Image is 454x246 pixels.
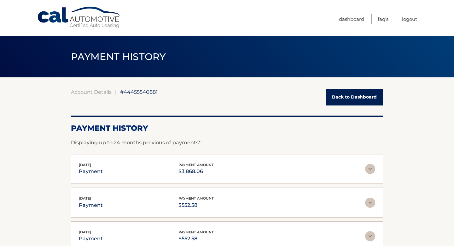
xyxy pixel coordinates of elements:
[79,163,91,167] span: [DATE]
[79,230,91,234] span: [DATE]
[365,231,375,241] img: accordion-rest.svg
[71,139,383,147] p: Displaying up to 24 months previous of payments*.
[326,89,383,105] a: Back to Dashboard
[120,89,158,95] span: #44455540881
[339,14,364,24] a: Dashboard
[115,89,117,95] span: |
[79,167,103,176] p: payment
[365,198,375,208] img: accordion-rest.svg
[178,234,214,243] p: $552.58
[365,164,375,174] img: accordion-rest.svg
[402,14,417,24] a: Logout
[71,123,383,133] h2: Payment History
[71,51,166,63] span: PAYMENT HISTORY
[178,201,214,210] p: $552.58
[79,234,103,243] p: payment
[178,196,214,201] span: payment amount
[37,6,122,29] a: Cal Automotive
[178,163,214,167] span: payment amount
[71,89,112,95] a: Account Details
[79,196,91,201] span: [DATE]
[178,167,214,176] p: $3,868.06
[79,201,103,210] p: payment
[378,14,388,24] a: FAQ's
[178,230,214,234] span: payment amount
